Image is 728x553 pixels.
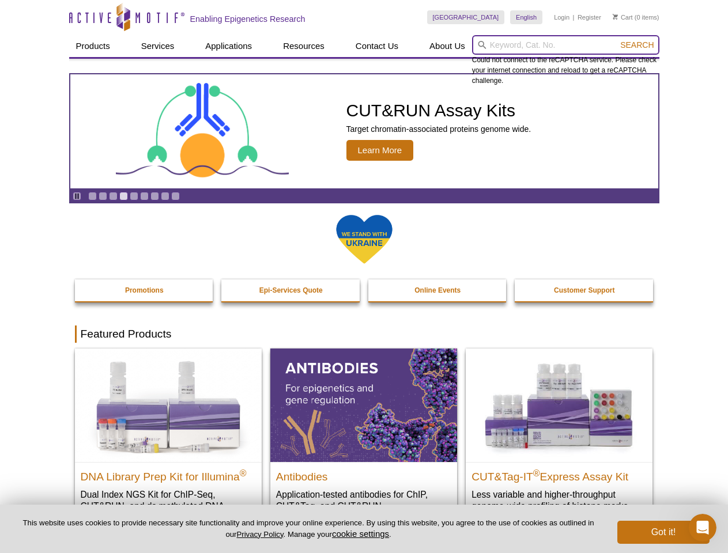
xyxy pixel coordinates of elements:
[161,192,169,200] a: Go to slide 8
[81,488,256,524] p: Dual Index NGS Kit for ChIP-Seq, CUT&RUN, and ds methylated DNA assays.
[75,349,262,535] a: DNA Library Prep Kit for Illumina DNA Library Prep Kit for Illumina® Dual Index NGS Kit for ChIP-...
[259,286,323,294] strong: Epi-Services Quote
[119,192,128,200] a: Go to slide 4
[471,488,647,512] p: Less variable and higher-throughput genome-wide profiling of histone marks​.
[578,13,601,21] a: Register
[472,35,659,86] div: Could not connect to the reCAPTCHA service. Please check your internet connection and reload to g...
[70,74,658,188] a: CUT&RUN Assay Kits CUT&RUN Assay Kits Target chromatin-associated proteins genome wide. Learn More
[198,35,259,57] a: Applications
[472,35,659,55] input: Keyword, Cat. No.
[70,74,658,188] article: CUT&RUN Assay Kits
[81,465,256,483] h2: DNA Library Prep Kit for Illumina
[620,40,654,50] span: Search
[613,14,618,20] img: Your Cart
[346,102,531,119] h2: CUT&RUN Assay Kits
[240,468,247,478] sup: ®
[617,40,657,50] button: Search
[617,521,710,544] button: Got it!
[134,35,182,57] a: Services
[554,13,569,21] a: Login
[554,286,614,294] strong: Customer Support
[349,35,405,57] a: Contact Us
[335,214,393,265] img: We Stand With Ukraine
[150,192,159,200] a: Go to slide 7
[276,488,451,512] p: Application-tested antibodies for ChIP, CUT&Tag, and CUT&RUN.
[130,192,138,200] a: Go to slide 5
[18,518,598,540] p: This website uses cookies to provide necessary site functionality and improve your online experie...
[689,514,716,541] iframe: Intercom live chat
[533,468,540,478] sup: ®
[427,10,505,24] a: [GEOGRAPHIC_DATA]
[125,286,164,294] strong: Promotions
[109,192,118,200] a: Go to slide 3
[276,465,451,483] h2: Antibodies
[99,192,107,200] a: Go to slide 2
[75,349,262,461] img: DNA Library Prep Kit for Illumina
[116,79,289,184] img: CUT&RUN Assay Kits
[73,192,81,200] a: Toggle autoplay
[466,349,652,461] img: CUT&Tag-IT® Express Assay Kit
[414,286,461,294] strong: Online Events
[75,279,214,301] a: Promotions
[75,325,654,343] h2: Featured Products
[69,35,117,57] a: Products
[346,124,531,134] p: Target chromatin-associated proteins genome wide.
[471,465,647,483] h2: CUT&Tag-IT Express Assay Kit
[466,349,652,523] a: CUT&Tag-IT® Express Assay Kit CUT&Tag-IT®Express Assay Kit Less variable and higher-throughput ge...
[236,530,283,539] a: Privacy Policy
[613,10,659,24] li: (0 items)
[515,279,654,301] a: Customer Support
[346,140,414,161] span: Learn More
[332,529,389,539] button: cookie settings
[190,14,305,24] h2: Enabling Epigenetics Research
[613,13,633,21] a: Cart
[276,35,331,57] a: Resources
[171,192,180,200] a: Go to slide 9
[368,279,508,301] a: Online Events
[510,10,542,24] a: English
[88,192,97,200] a: Go to slide 1
[270,349,457,461] img: All Antibodies
[423,35,472,57] a: About Us
[270,349,457,523] a: All Antibodies Antibodies Application-tested antibodies for ChIP, CUT&Tag, and CUT&RUN.
[140,192,149,200] a: Go to slide 6
[221,279,361,301] a: Epi-Services Quote
[573,10,575,24] li: |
